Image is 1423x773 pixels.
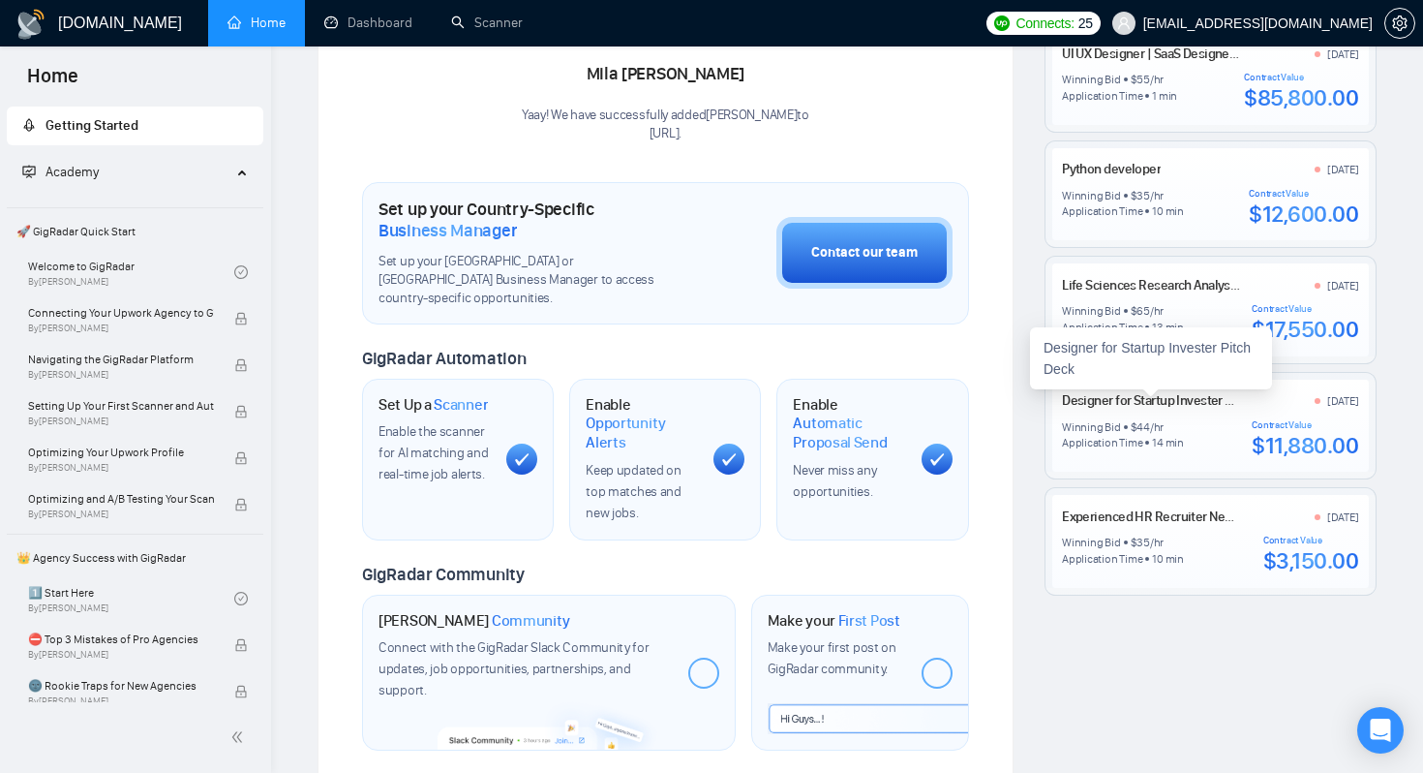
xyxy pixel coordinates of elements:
[378,395,488,415] h1: Set Up a
[522,58,809,91] div: Mila [PERSON_NAME]
[1131,419,1137,435] div: $
[28,303,214,323] span: Connecting Your Upwork Agency to GigRadar
[1015,13,1074,34] span: Connects:
[768,639,896,677] span: Make your first post on GigRadar community.
[451,15,523,31] a: searchScanner
[234,498,248,511] span: lock
[1252,431,1358,460] div: $11,880.00
[234,451,248,465] span: lock
[1252,419,1358,431] div: Contract Value
[28,251,234,294] a: Welcome to GigRadarBy[PERSON_NAME]
[1385,15,1414,31] span: setting
[1152,88,1177,104] div: 1 min
[28,509,214,520] span: By [PERSON_NAME]
[1062,203,1142,219] div: Application Time
[1252,315,1358,344] div: $17,550.00
[793,462,876,500] span: Never miss any opportunities.
[768,611,900,631] h1: Make your
[1136,535,1150,550] div: 35
[28,350,214,369] span: Navigating the GigRadar Platform
[1062,392,1284,409] a: Designer for Startup Invester Pitch Deck
[1150,72,1164,87] div: /hr
[28,323,214,334] span: By [PERSON_NAME]
[811,242,918,263] div: Contact our team
[324,15,412,31] a: dashboardDashboard
[378,253,680,308] span: Set up your [GEOGRAPHIC_DATA] or [GEOGRAPHIC_DATA] Business Manager to access country-specific op...
[28,630,214,649] span: ⛔ Top 3 Mistakes of Pro Agencies
[28,489,214,509] span: Optimizing and A/B Testing Your Scanner for Better Results
[1244,83,1358,112] div: $85,800.00
[1131,303,1137,319] div: $
[1131,72,1137,87] div: $
[1062,509,1383,525] a: Experienced HR Recruiter Needed for Candidate Sourcing
[9,539,261,577] span: 👑 Agency Success with GigRadar
[28,462,214,474] span: By [PERSON_NAME]
[838,611,900,631] span: First Post
[1152,320,1184,335] div: 13 min
[586,462,681,521] span: Keep updated on top matches and new jobs.
[994,15,1010,31] img: upwork-logo.png
[22,118,36,132] span: rocket
[492,611,570,631] span: Community
[12,62,94,103] span: Home
[586,395,698,452] h1: Enable
[1062,46,1347,62] a: UI UX Designer | SaaS Designer | Mobile App Design
[1062,320,1142,335] div: Application Time
[28,696,214,707] span: By [PERSON_NAME]
[438,696,660,750] img: slackcommunity-bg.png
[28,416,214,427] span: By [PERSON_NAME]
[1062,88,1142,104] div: Application Time
[22,165,36,178] span: fund-projection-screen
[1062,535,1120,550] div: Winning Bid
[776,217,953,289] button: Contact our team
[1062,188,1120,203] div: Winning Bid
[45,117,138,134] span: Getting Started
[1152,203,1184,219] div: 10 min
[234,405,248,418] span: lock
[1062,419,1120,435] div: Winning Bid
[1078,13,1093,34] span: 25
[28,369,214,381] span: By [PERSON_NAME]
[9,212,261,251] span: 🚀 GigRadar Quick Start
[1136,419,1150,435] div: 44
[234,265,248,279] span: check-circle
[378,423,488,482] span: Enable the scanner for AI matching and real-time job alerts.
[1062,551,1142,567] div: Application Time
[1327,510,1359,525] div: [DATE]
[1327,162,1359,177] div: [DATE]
[1384,8,1415,39] button: setting
[362,348,526,369] span: GigRadar Automation
[1327,393,1359,409] div: [DATE]
[227,15,286,31] a: homeHome
[1152,551,1184,567] div: 10 min
[378,220,517,241] span: Business Manager
[1263,546,1359,575] div: $3,150.00
[7,107,263,145] li: Getting Started
[230,727,250,747] span: double-left
[1249,200,1358,229] div: $12,600.00
[793,395,905,452] h1: Enable
[1131,535,1137,550] div: $
[1030,327,1272,389] div: Designer for Startup Invester Pitch Deck
[22,164,99,180] span: Academy
[1150,188,1164,203] div: /hr
[1327,46,1359,62] div: [DATE]
[1136,303,1150,319] div: 65
[28,396,214,416] span: Setting Up Your First Scanner and Auto-Bidder
[1150,303,1164,319] div: /hr
[234,638,248,652] span: lock
[1062,72,1120,87] div: Winning Bid
[1384,15,1415,31] a: setting
[234,592,248,605] span: check-circle
[1062,303,1120,319] div: Winning Bid
[1131,188,1137,203] div: $
[522,125,809,143] p: [URL] .
[28,577,234,620] a: 1️⃣ Start HereBy[PERSON_NAME]
[586,414,698,451] span: Opportunity Alerts
[522,107,809,143] div: Yaay! We have successfully added [PERSON_NAME] to
[1357,707,1404,754] div: Open Intercom Messenger
[45,164,99,180] span: Academy
[28,649,214,661] span: By [PERSON_NAME]
[378,611,570,631] h1: [PERSON_NAME]
[234,312,248,325] span: lock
